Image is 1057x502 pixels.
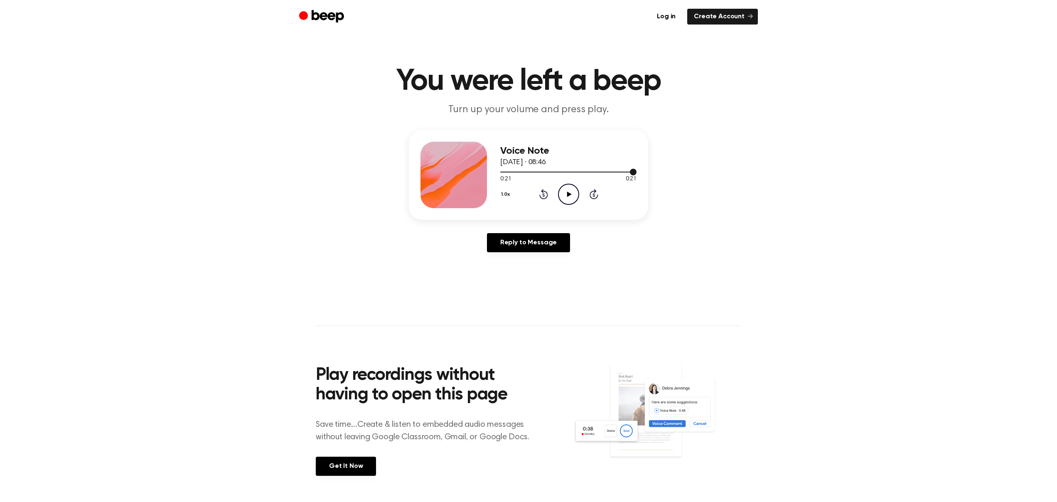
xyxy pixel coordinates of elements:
h3: Voice Note [500,145,637,157]
p: Save time....Create & listen to embedded audio messages without leaving Google Classroom, Gmail, ... [316,418,540,443]
a: Beep [299,9,346,25]
span: [DATE] · 08:46 [500,159,546,166]
a: Log in [650,9,682,25]
p: Turn up your volume and press play. [369,103,688,117]
span: 0:21 [500,175,511,184]
img: Voice Comments on Docs and Recording Widget [573,363,741,475]
a: Create Account [687,9,758,25]
h1: You were left a beep [316,66,741,96]
h2: Play recordings without having to open this page [316,366,540,405]
button: 1.0x [500,187,513,202]
a: Get It Now [316,457,376,476]
a: Reply to Message [487,233,570,252]
span: 0:21 [626,175,637,184]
